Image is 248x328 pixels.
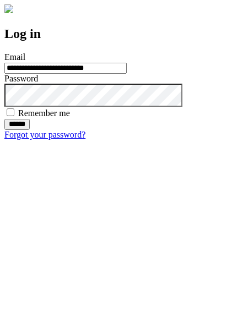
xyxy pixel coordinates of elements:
h2: Log in [4,26,244,41]
label: Email [4,52,25,62]
label: Remember me [18,108,70,118]
a: Forgot your password? [4,130,85,139]
img: logo-4e3dc11c47720685a147b03b5a06dd966a58ff35d612b21f08c02c0306f2b779.png [4,4,13,13]
label: Password [4,74,38,83]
